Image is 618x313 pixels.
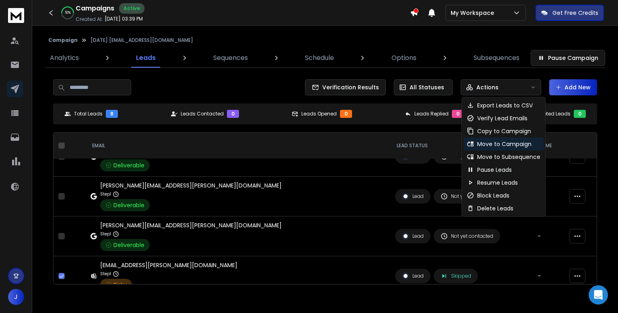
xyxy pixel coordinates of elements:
[536,5,604,21] button: Get Free Credits
[527,111,571,117] p: Completed Leads
[552,9,598,17] p: Get Free Credits
[441,272,471,280] div: Skipped
[533,216,565,256] td: -
[113,241,144,249] span: Deliverable
[100,221,282,229] div: [PERSON_NAME][EMAIL_ADDRESS][PERSON_NAME][DOMAIN_NAME]
[451,9,497,17] p: My Workspace
[390,133,533,159] th: LEAD STATUS
[452,110,464,118] div: 0
[113,201,144,209] span: Deliverable
[414,111,449,117] p: Leads Replied
[477,127,531,135] p: Copy to Campaign
[589,285,608,305] div: Open Intercom Messenger
[474,53,519,63] p: Subsequences
[533,133,565,159] th: NAME
[100,230,111,238] p: Step 1
[410,83,444,91] p: All Statuses
[402,233,424,240] div: Lead
[8,289,24,305] button: J
[533,177,565,216] td: -
[105,16,143,22] p: [DATE] 03:39 PM
[213,53,248,63] p: Sequences
[531,50,605,66] button: Pause Campaign
[305,53,334,63] p: Schedule
[8,8,24,23] img: logo
[76,16,103,23] p: Created At:
[441,193,493,200] div: Not yet contacted
[113,281,127,289] span: Risky
[477,153,540,161] p: Move to Subsequence
[100,181,282,189] div: [PERSON_NAME][EMAIL_ADDRESS][PERSON_NAME][DOMAIN_NAME]
[106,110,118,118] div: 8
[477,204,513,212] p: Delete Leads
[441,233,493,240] div: Not yet contacted
[402,193,424,200] div: Lead
[119,3,144,14] div: Active
[469,48,524,68] a: Subsequences
[100,190,111,198] p: Step 1
[74,111,103,117] p: Total Leads
[113,161,144,169] span: Deliverable
[65,10,71,15] p: 50 %
[319,83,379,91] span: Verification Results
[477,114,527,122] p: Verify Lead Emails
[391,53,416,63] p: Options
[477,179,518,187] p: Resume Leads
[301,111,337,117] p: Leads Opened
[227,110,239,118] div: 0
[76,4,114,13] h1: Campaigns
[387,48,421,68] a: Options
[100,261,237,269] div: [EMAIL_ADDRESS][PERSON_NAME][DOMAIN_NAME]
[181,111,224,117] p: Leads Contacted
[340,110,352,118] div: 0
[45,48,84,68] a: Analytics
[476,83,499,91] p: Actions
[86,133,390,159] th: EMAIL
[477,192,509,200] p: Block Leads
[91,37,193,43] p: [DATE] [EMAIL_ADDRESS][DOMAIN_NAME]
[131,48,161,68] a: Leads
[300,48,339,68] a: Schedule
[477,140,531,148] p: Move to Campaign
[208,48,253,68] a: Sequences
[574,110,586,118] div: 0
[477,166,512,174] p: Pause Leads
[402,272,424,280] div: Lead
[533,256,565,296] td: -
[477,101,533,109] p: Export Leads to CSV
[305,79,386,95] button: Verification Results
[48,37,78,43] button: Campaign
[100,270,111,278] p: Step 1
[549,79,597,95] button: Add New
[50,53,79,63] p: Analytics
[136,53,156,63] p: Leads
